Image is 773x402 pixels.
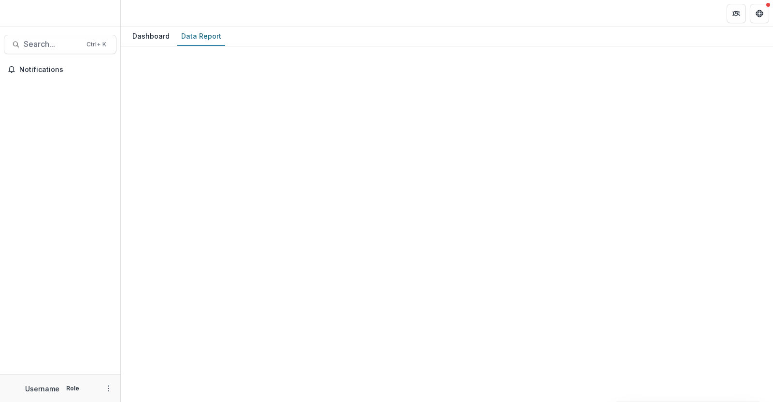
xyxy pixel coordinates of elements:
[750,4,769,23] button: Get Help
[85,39,108,50] div: Ctrl + K
[19,66,113,74] span: Notifications
[177,29,225,43] div: Data Report
[129,29,173,43] div: Dashboard
[25,384,59,394] p: Username
[4,62,116,77] button: Notifications
[129,27,173,46] a: Dashboard
[103,383,115,394] button: More
[4,35,116,54] button: Search...
[727,4,746,23] button: Partners
[63,384,82,393] p: Role
[177,27,225,46] a: Data Report
[24,40,81,49] span: Search...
